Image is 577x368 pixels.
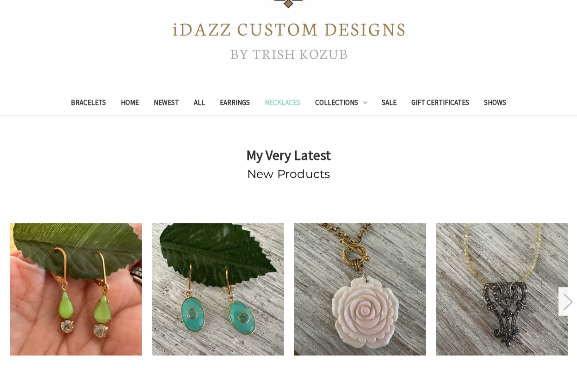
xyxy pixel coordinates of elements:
[374,92,404,115] a: Sale
[246,146,331,164] strong: My Very Latest
[152,223,284,356] img: Chalcedony and Labradorite
[146,92,186,115] a: Newest
[404,92,477,115] a: Gift Certificates
[10,166,567,183] h2: New Products
[186,92,212,115] a: All
[257,92,308,115] a: Necklaces
[558,287,577,315] button: Next
[436,223,568,356] img: Art Deco Gemstone
[113,92,146,115] a: Home
[63,92,113,115] a: Bracelets
[294,223,426,356] img: Pink Conch Flower
[10,223,142,356] img: Green Moonglow
[308,92,374,115] a: Collections
[212,92,257,115] a: Earrings
[477,92,514,115] a: Shows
